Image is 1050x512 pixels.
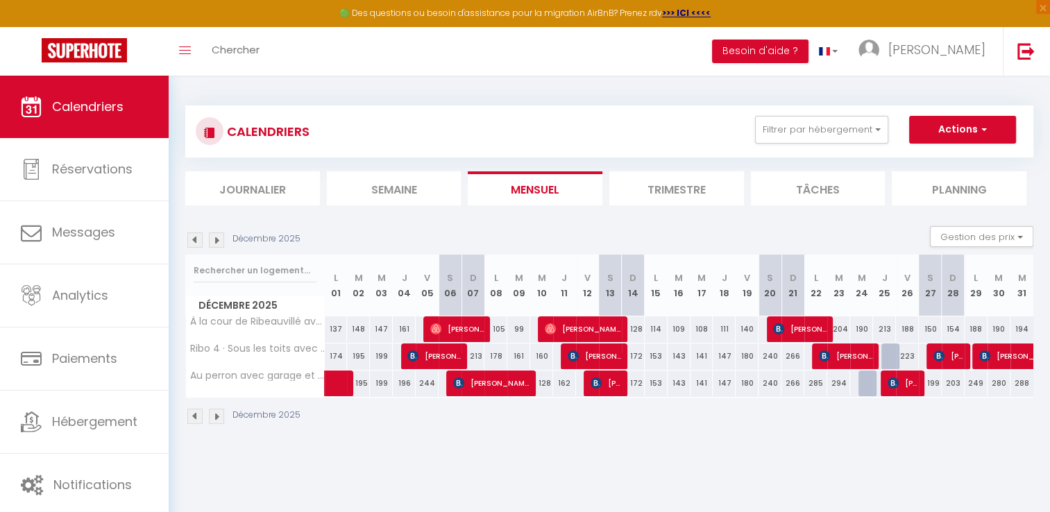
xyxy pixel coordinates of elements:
[645,316,668,342] div: 114
[713,343,736,369] div: 147
[188,316,327,327] span: À la cour de Ribeauvillé avec garage
[919,370,942,396] div: 199
[188,343,327,354] span: Ribo 4 · Sous les toits avec garage +terrasse à [GEOGRAPHIC_DATA]
[827,316,850,342] div: 204
[1018,271,1026,284] abbr: M
[767,271,773,284] abbr: S
[713,370,736,396] div: 147
[722,271,727,284] abbr: J
[662,7,711,19] strong: >>> ICI <<<<
[988,316,1010,342] div: 190
[347,343,370,369] div: 195
[378,271,386,284] abbr: M
[881,271,887,284] abbr: J
[736,255,759,316] th: 19
[622,343,645,369] div: 172
[668,255,691,316] th: 16
[873,316,896,342] div: 213
[819,343,872,369] span: [PERSON_NAME]
[668,316,691,342] div: 109
[790,271,797,284] abbr: D
[909,116,1016,144] button: Actions
[668,370,691,396] div: 143
[507,255,530,316] th: 09
[904,271,911,284] abbr: V
[713,255,736,316] th: 18
[507,316,530,342] div: 99
[919,316,942,342] div: 150
[530,370,553,396] div: 128
[814,271,818,284] abbr: L
[185,171,320,205] li: Journalier
[462,343,484,369] div: 213
[553,255,576,316] th: 11
[561,271,567,284] abbr: J
[370,255,393,316] th: 03
[965,316,988,342] div: 188
[654,271,658,284] abbr: L
[988,255,1010,316] th: 30
[751,171,886,205] li: Tâches
[896,255,919,316] th: 26
[942,370,965,396] div: 203
[52,350,117,367] span: Paiements
[327,171,462,205] li: Semaine
[835,271,843,284] abbr: M
[781,255,804,316] th: 21
[334,271,338,284] abbr: L
[599,255,622,316] th: 13
[591,370,621,396] span: [PERSON_NAME]
[568,343,621,369] span: [PERSON_NAME]
[994,271,1003,284] abbr: M
[609,171,744,205] li: Trimestre
[494,271,498,284] abbr: L
[858,40,879,60] img: ...
[645,370,668,396] div: 153
[1010,316,1033,342] div: 194
[736,316,759,342] div: 140
[201,27,270,76] a: Chercher
[537,271,545,284] abbr: M
[325,343,348,369] div: 174
[393,255,416,316] th: 04
[736,343,759,369] div: 180
[468,171,602,205] li: Mensuel
[827,370,850,396] div: 294
[668,343,691,369] div: 143
[42,38,127,62] img: Super Booking
[988,370,1010,396] div: 280
[713,316,736,342] div: 111
[691,316,713,342] div: 108
[470,271,477,284] abbr: D
[584,271,591,284] abbr: V
[675,271,683,284] abbr: M
[447,271,453,284] abbr: S
[553,370,576,396] div: 162
[744,271,750,284] abbr: V
[370,316,393,342] div: 147
[896,343,919,369] div: 223
[896,316,919,342] div: 188
[691,343,713,369] div: 141
[892,171,1026,205] li: Planning
[933,343,964,369] span: [PERSON_NAME]
[965,255,988,316] th: 29
[484,343,507,369] div: 178
[773,316,827,342] span: [PERSON_NAME]
[888,41,985,58] span: [PERSON_NAME]
[691,370,713,396] div: 141
[52,287,108,304] span: Analytics
[545,316,621,342] span: [PERSON_NAME]
[355,271,363,284] abbr: M
[325,316,348,342] div: 137
[430,316,484,342] span: [PERSON_NAME]
[974,271,978,284] abbr: L
[942,255,965,316] th: 28
[804,255,827,316] th: 22
[347,316,370,342] div: 148
[393,370,416,396] div: 196
[759,255,781,316] th: 20
[858,271,866,284] abbr: M
[52,413,137,430] span: Hébergement
[453,370,530,396] span: [PERSON_NAME]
